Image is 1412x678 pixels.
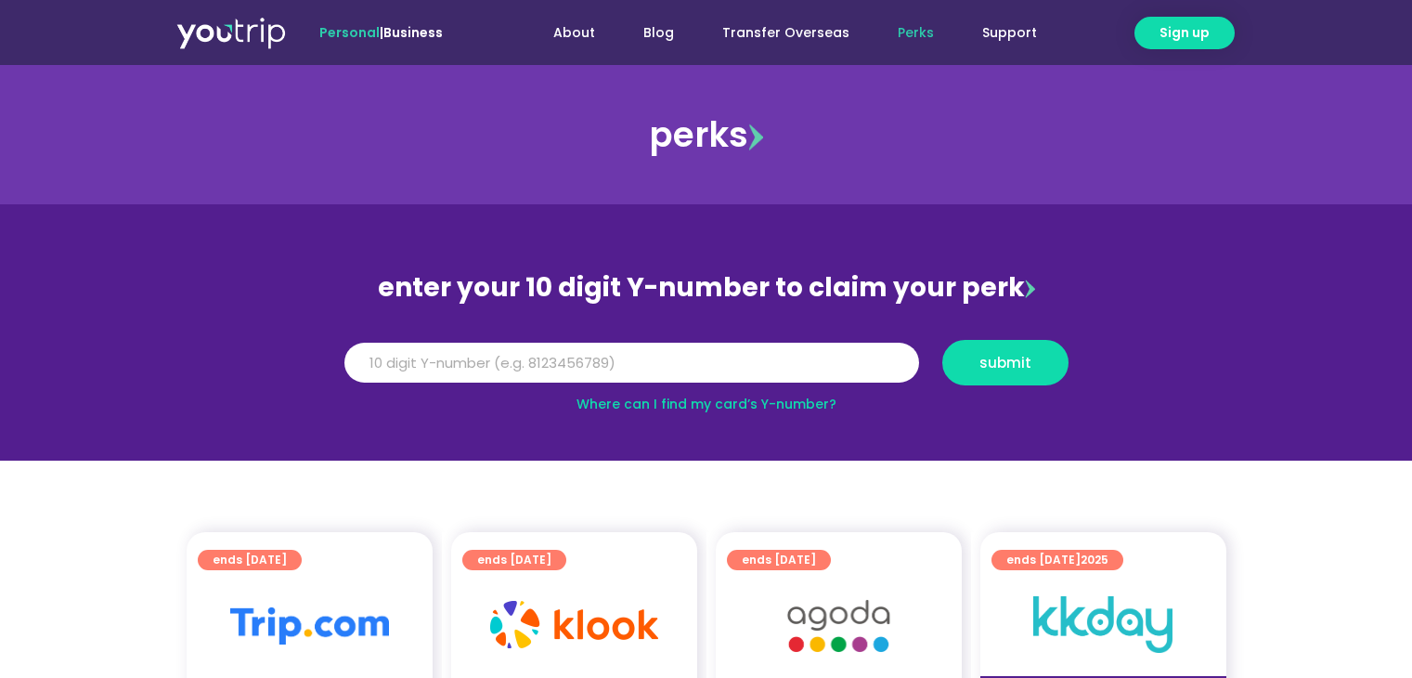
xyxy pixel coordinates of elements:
span: | [319,23,443,42]
input: 10 digit Y-number (e.g. 8123456789) [344,343,919,384]
form: Y Number [344,340,1069,399]
a: ends [DATE] [727,550,831,570]
span: ends [DATE] [742,550,816,570]
a: Support [958,16,1061,50]
a: ends [DATE]2025 [991,550,1123,570]
span: ends [DATE] [1006,550,1108,570]
nav: Menu [493,16,1061,50]
div: enter your 10 digit Y-number to claim your perk [335,264,1078,312]
span: Personal [319,23,380,42]
span: ends [DATE] [477,550,551,570]
a: ends [DATE] [462,550,566,570]
button: submit [942,340,1069,385]
a: Perks [874,16,958,50]
a: ends [DATE] [198,550,302,570]
span: Sign up [1159,23,1210,43]
span: 2025 [1081,552,1108,567]
a: Transfer Overseas [698,16,874,50]
a: Where can I find my card’s Y-number? [576,395,836,413]
a: Sign up [1134,17,1235,49]
a: Business [383,23,443,42]
a: About [529,16,619,50]
span: ends [DATE] [213,550,287,570]
a: Blog [619,16,698,50]
span: submit [979,356,1031,370]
